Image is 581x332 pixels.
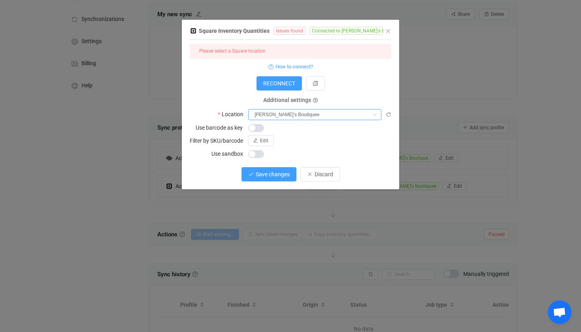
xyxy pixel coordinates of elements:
[548,300,572,324] a: Open chat
[190,135,248,146] label: Filter by SKU/barcode
[211,148,248,159] label: Use sandbox
[248,109,381,120] input: Select
[260,138,268,143] span: Edit
[300,167,340,181] button: Discard
[218,109,248,120] label: Location
[196,122,247,133] label: Use barcode as key
[248,135,274,146] button: Edit
[241,167,296,181] button: Save changes
[182,20,399,189] div: dialog
[256,171,290,177] span: Save changes
[315,171,333,177] span: Discard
